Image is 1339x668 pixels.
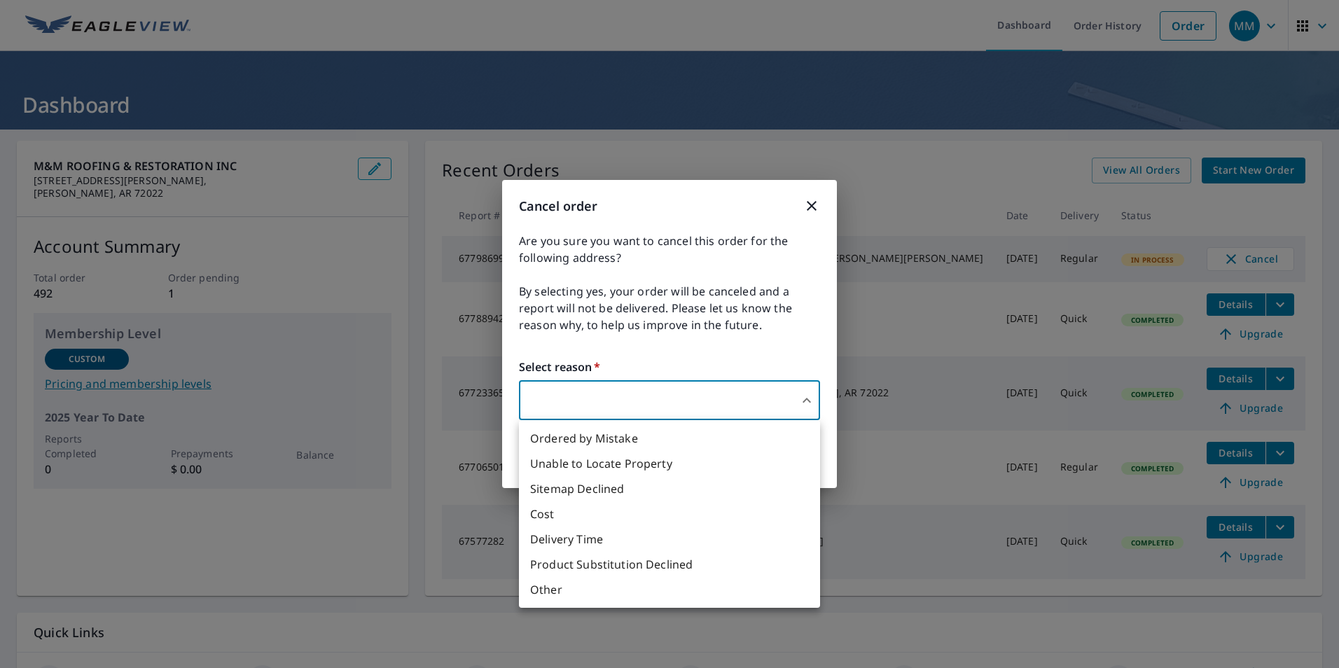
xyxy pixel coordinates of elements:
[519,577,820,602] li: Other
[519,451,820,476] li: Unable to Locate Property
[519,552,820,577] li: Product Substitution Declined
[519,501,820,527] li: Cost
[519,527,820,552] li: Delivery Time
[519,476,820,501] li: Sitemap Declined
[519,426,820,451] li: Ordered by Mistake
